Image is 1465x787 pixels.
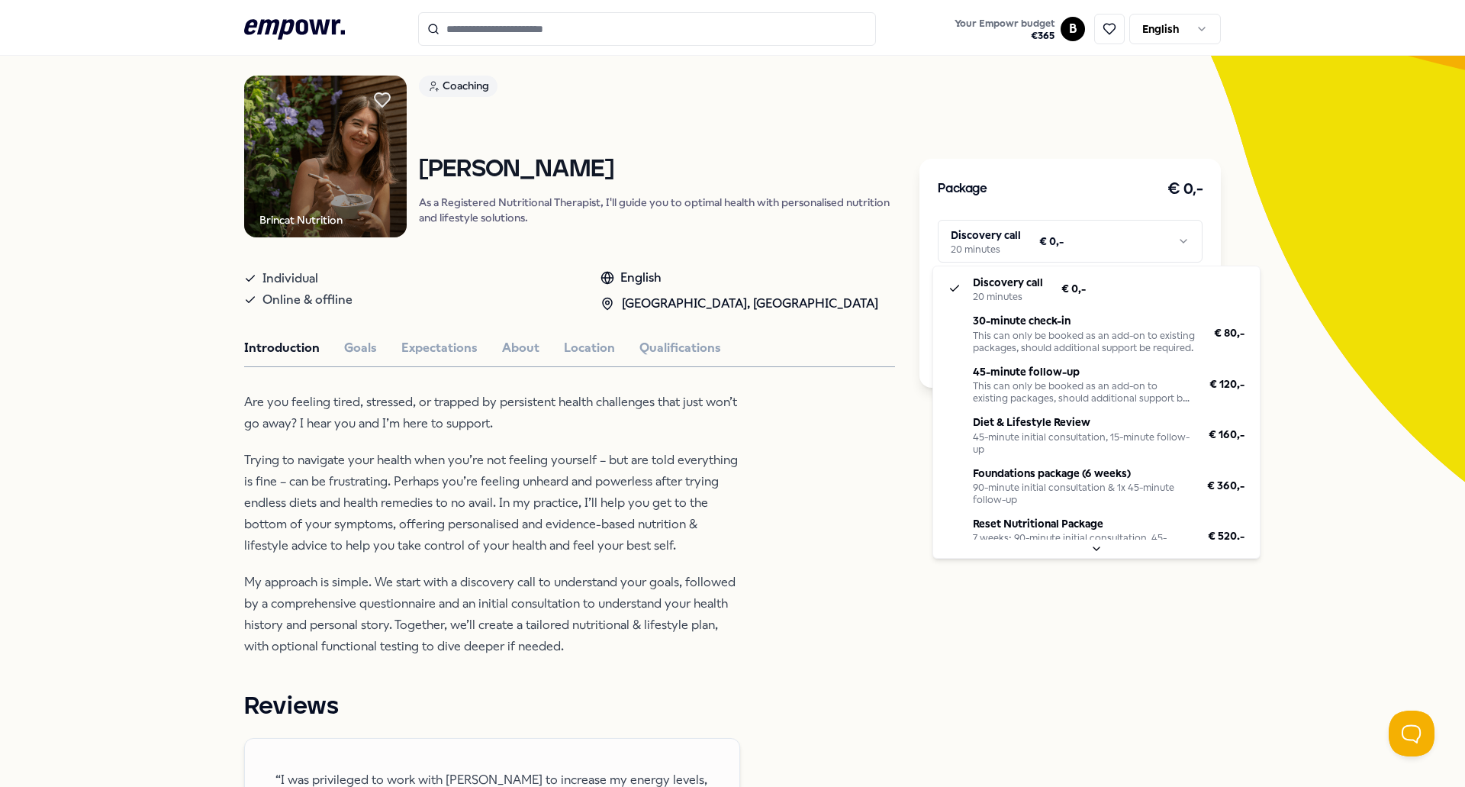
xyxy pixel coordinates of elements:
[973,274,1043,291] p: Discovery call
[973,291,1043,303] div: 20 minutes
[973,312,1196,329] p: 30-minute check-in
[973,414,1190,431] p: Diet & Lifestyle Review
[973,330,1196,354] div: This can only be booked as an add-on to existing packages, should additional support be required.
[973,515,1190,532] p: Reset Nutritional Package
[1208,527,1244,544] span: € 520,-
[973,482,1189,506] div: 90-minute initial consultation & 1x 45-minute follow-up
[973,532,1190,556] div: 7 weeks: 90-minute initial consultation, 45-minute consultation, x2 30-minute check-ins
[973,363,1191,380] p: 45-minute follow-up
[973,465,1189,482] p: Foundations package (6 weeks)
[1207,477,1244,494] span: € 360,-
[973,431,1190,456] div: 45-minute initial consultation, 15-minute follow-up
[1209,426,1244,443] span: € 160,-
[973,380,1191,405] div: This can only be booked as an add-on to existing packages, should additional support be required.
[1214,324,1244,341] span: € 80,-
[1061,280,1086,297] span: € 0,-
[1209,376,1244,392] span: € 120,-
